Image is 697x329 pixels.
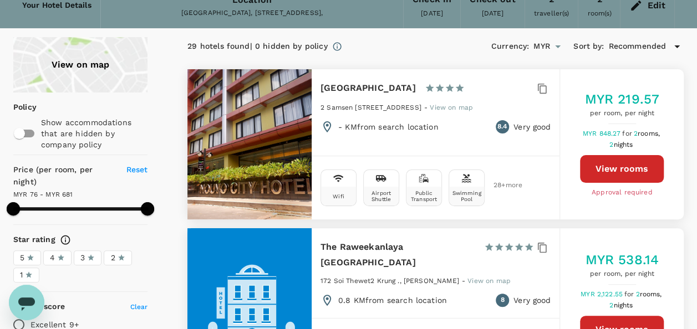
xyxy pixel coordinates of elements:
h6: Price (per room, per night) [13,164,114,188]
span: [DATE] [421,9,443,17]
span: Approval required [592,187,653,198]
span: Reset [126,165,148,174]
a: View on map [467,276,511,285]
p: Very good [513,121,551,132]
span: rooms, [638,130,660,137]
h6: The Raweekanlaya [GEOGRAPHIC_DATA] [320,239,475,270]
span: Clear [130,303,148,311]
span: per room, per night [584,108,659,119]
span: 2 Samsen [STREET_ADDRESS] [320,104,421,111]
p: Very good [513,295,551,306]
span: 8 [500,295,504,306]
div: Wifi [333,193,344,199]
span: Recommended [608,40,666,53]
span: View on map [430,104,473,111]
h6: [GEOGRAPHIC_DATA] [320,80,416,96]
span: - [462,277,467,285]
p: Show accommodations that are hidden by company policy [41,117,147,150]
button: Open [550,39,566,54]
p: Policy [13,101,21,112]
span: 2 [609,141,634,148]
span: for [624,290,635,298]
h6: Sort by : [573,40,604,53]
div: Airport Shuttle [366,190,396,202]
span: 4 [50,252,55,264]
p: 0.8 KM from search location [338,295,447,306]
span: nights [613,141,633,148]
iframe: Button to launch messaging window [9,285,44,320]
h5: MYR 538.14 [585,251,659,269]
h5: MYR 219.57 [584,90,659,108]
span: 3 [80,252,85,264]
p: - KM from search location [338,121,439,132]
span: MYR 848.27 [583,130,623,137]
span: MYR 2,122.55 [581,290,624,298]
span: room(s) [587,9,611,17]
div: [GEOGRAPHIC_DATA], [STREET_ADDRESS], [110,8,394,19]
div: Swimming Pool [451,190,482,202]
span: for [622,130,633,137]
span: 172 Soi Thewet2 Krung ., [PERSON_NAME] [320,277,459,285]
span: View on map [467,277,511,285]
div: 29 hotels found | 0 hidden by policy [187,40,327,53]
h6: Currency : [491,40,529,53]
a: View on map [430,102,473,111]
span: - [424,104,430,111]
span: 8.4 [497,121,507,132]
span: 2 [635,290,663,298]
span: MYR 76 - MYR 681 [13,191,73,198]
span: 5 [20,252,24,264]
button: View rooms [580,155,664,183]
a: View on map [13,37,147,92]
span: per room, per night [585,269,659,280]
span: nights [613,301,633,309]
span: [DATE] [481,9,503,17]
h6: Star rating [13,234,55,246]
span: rooms, [639,290,662,298]
span: traveller(s) [534,9,569,17]
span: 2 [634,130,662,137]
span: 2 [609,301,634,309]
span: 1 [20,269,23,281]
span: 28 + more [494,182,510,189]
span: 2 [110,252,115,264]
div: Public Transport [409,190,439,202]
svg: Star ratings are awarded to properties to represent the quality of services, facilities, and amen... [60,234,71,245]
